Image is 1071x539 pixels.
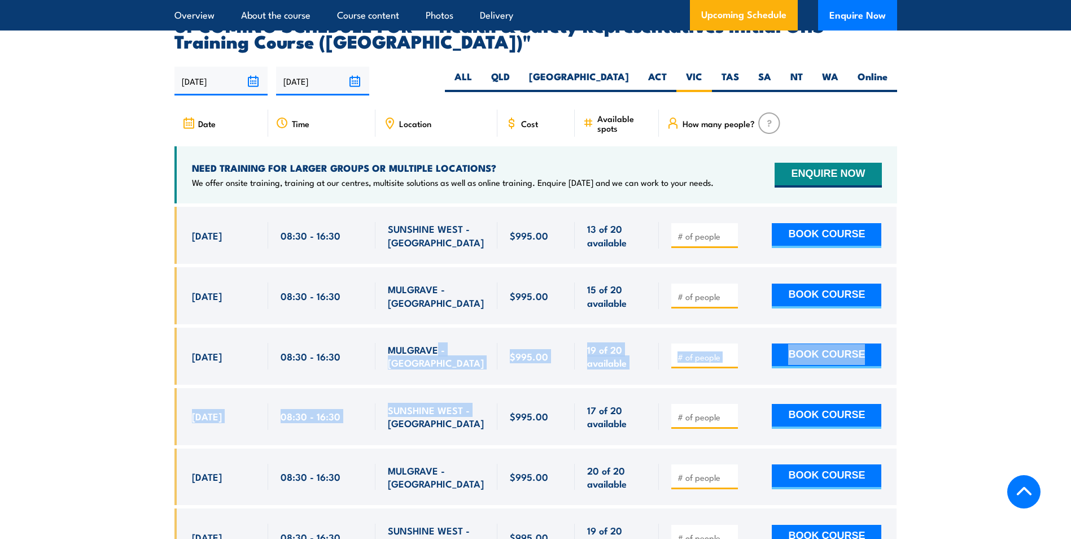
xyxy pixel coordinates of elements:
h2: UPCOMING SCHEDULE FOR - "Health & Safety Representatives Initial OHS Training Course ([GEOGRAPHIC... [174,17,897,49]
label: WA [812,70,848,92]
span: 15 of 20 available [587,282,646,309]
input: # of people [677,411,734,423]
span: 19 of 20 available [587,343,646,370]
span: $995.00 [510,289,548,302]
span: 08:30 - 16:30 [281,410,340,423]
span: MULGRAVE - [GEOGRAPHIC_DATA] [388,343,485,370]
label: QLD [482,70,519,92]
button: BOOK COURSE [772,223,881,248]
span: SUNSHINE WEST - [GEOGRAPHIC_DATA] [388,403,485,430]
span: 08:30 - 16:30 [281,470,340,483]
span: 08:30 - 16:30 [281,350,340,363]
span: [DATE] [192,289,222,302]
label: SA [749,70,781,92]
span: 08:30 - 16:30 [281,229,340,242]
label: VIC [676,70,712,92]
input: # of people [677,472,734,483]
span: 20 of 20 available [587,464,646,490]
button: BOOK COURSE [772,404,881,429]
label: NT [781,70,812,92]
span: Location [399,119,431,128]
span: Available spots [597,114,651,133]
span: $995.00 [510,470,548,483]
input: # of people [677,291,734,302]
span: [DATE] [192,410,222,423]
label: [GEOGRAPHIC_DATA] [519,70,639,92]
span: [DATE] [192,229,222,242]
span: $995.00 [510,350,548,363]
span: $995.00 [510,229,548,242]
input: From date [174,67,268,95]
button: BOOK COURSE [772,464,881,489]
span: Cost [521,119,538,128]
span: Time [292,119,309,128]
span: [DATE] [192,350,222,363]
input: # of people [677,351,734,363]
span: MULGRAVE - [GEOGRAPHIC_DATA] [388,282,485,309]
button: BOOK COURSE [772,284,881,308]
label: ALL [445,70,482,92]
span: SUNSHINE WEST - [GEOGRAPHIC_DATA] [388,222,485,249]
input: # of people [677,231,734,242]
span: 08:30 - 16:30 [281,289,340,302]
span: Date [198,119,216,128]
span: [DATE] [192,470,222,483]
span: $995.00 [510,410,548,423]
label: ACT [639,70,676,92]
button: BOOK COURSE [772,344,881,368]
label: Online [848,70,897,92]
label: TAS [712,70,749,92]
span: MULGRAVE - [GEOGRAPHIC_DATA] [388,464,485,490]
button: ENQUIRE NOW [775,163,881,188]
h4: NEED TRAINING FOR LARGER GROUPS OR MULTIPLE LOCATIONS? [192,162,714,174]
span: How many people? [683,119,755,128]
p: We offer onsite training, training at our centres, multisite solutions as well as online training... [192,177,714,188]
input: To date [276,67,369,95]
span: 17 of 20 available [587,403,646,430]
span: 13 of 20 available [587,222,646,249]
